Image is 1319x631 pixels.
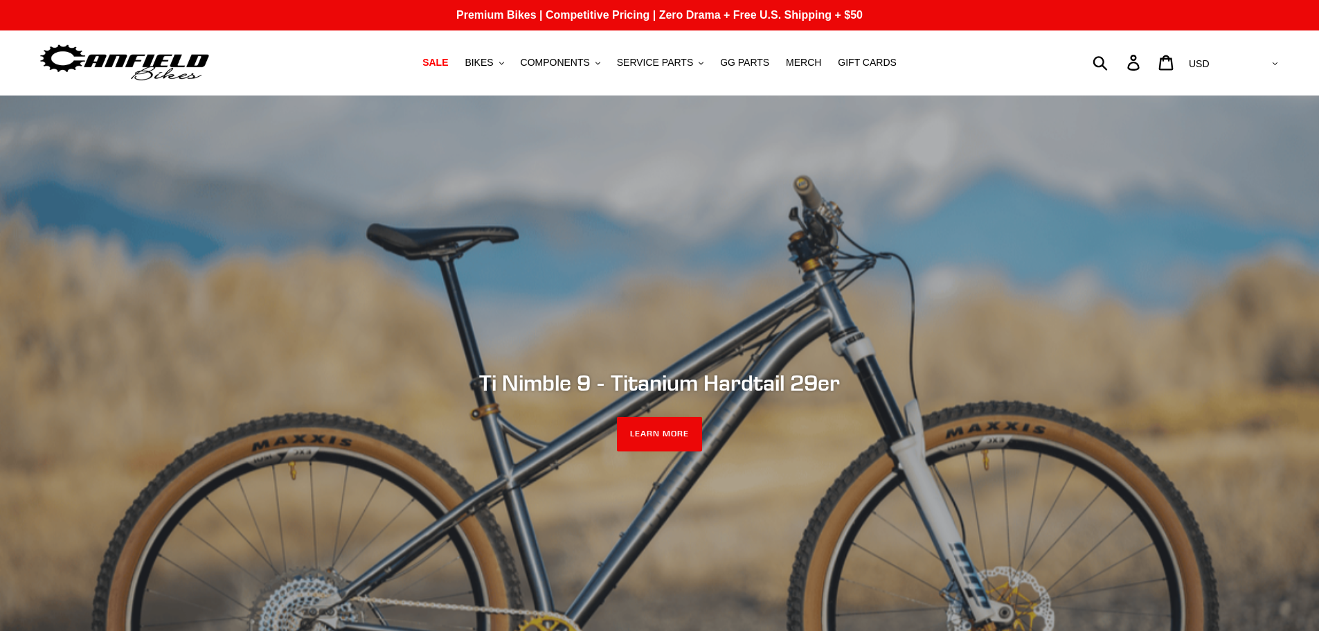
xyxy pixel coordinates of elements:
img: Canfield Bikes [38,41,211,85]
button: COMPONENTS [514,53,607,72]
span: GG PARTS [720,57,769,69]
h2: Ti Nimble 9 - Titanium Hardtail 29er [282,370,1037,396]
a: GIFT CARDS [831,53,904,72]
button: SERVICE PARTS [610,53,710,72]
span: COMPONENTS [521,57,590,69]
span: BIKES [465,57,493,69]
a: GG PARTS [713,53,776,72]
span: GIFT CARDS [838,57,897,69]
a: LEARN MORE [617,417,702,452]
span: SERVICE PARTS [617,57,693,69]
span: SALE [422,57,448,69]
input: Search [1100,47,1136,78]
a: SALE [415,53,455,72]
button: BIKES [458,53,510,72]
span: MERCH [786,57,821,69]
a: MERCH [779,53,828,72]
